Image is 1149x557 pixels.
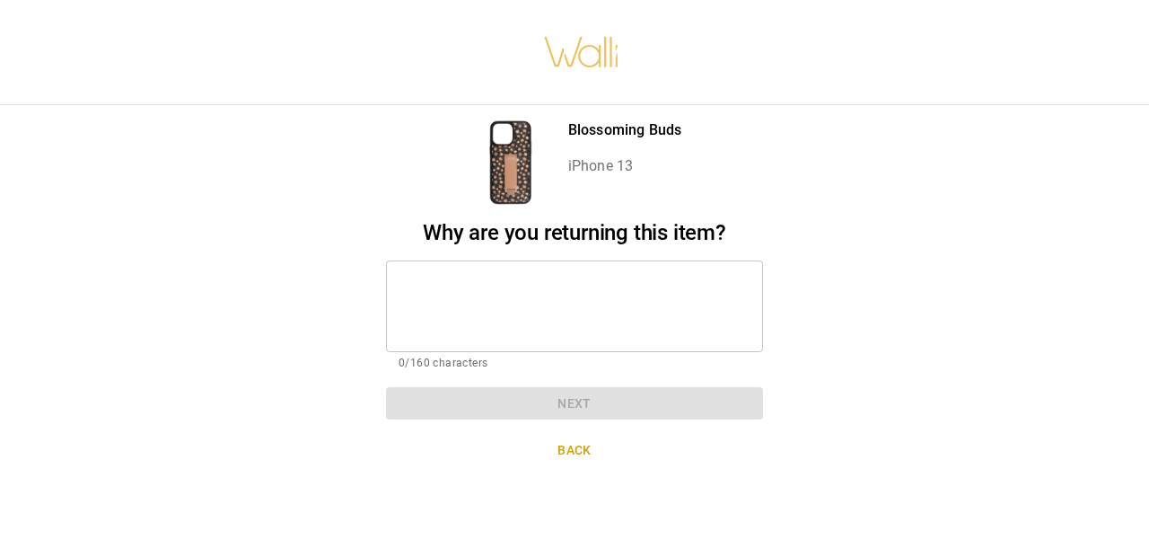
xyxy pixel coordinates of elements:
img: walli-inc.myshopify.com [543,13,620,91]
h2: Why are you returning this item? [386,220,763,246]
p: 0/160 characters [399,355,750,373]
p: iPhone 13 [568,155,681,177]
p: Blossoming Buds [568,119,681,141]
button: Back [386,434,763,467]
